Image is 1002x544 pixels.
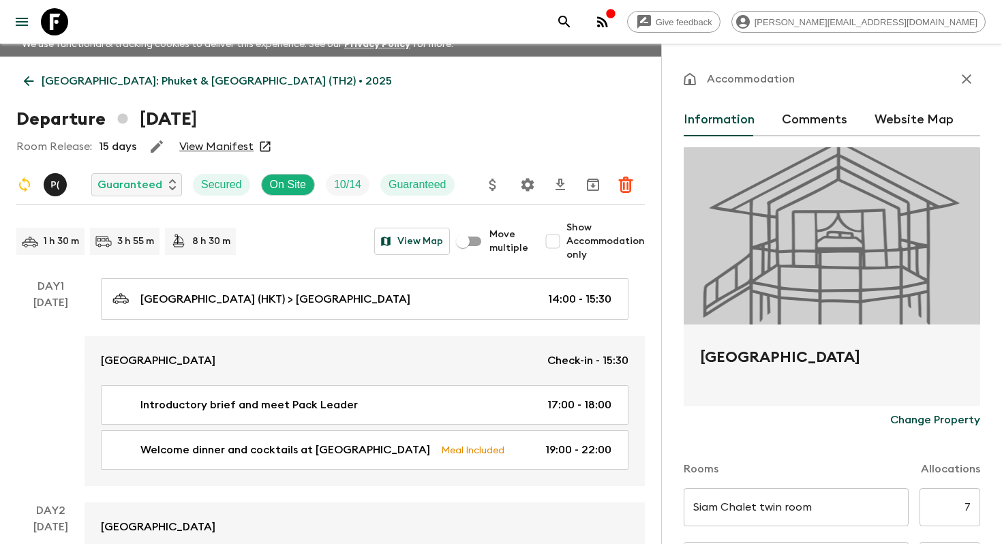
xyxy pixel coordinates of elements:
p: P ( [50,179,59,190]
span: [PERSON_NAME][EMAIL_ADDRESS][DOMAIN_NAME] [747,17,985,27]
a: Give feedback [627,11,720,33]
button: search adventures [551,8,578,35]
button: Delete [612,171,639,198]
p: [GEOGRAPHIC_DATA] [101,352,215,369]
p: Introductory brief and meet Pack Leader [140,397,358,413]
a: View Manifest [179,140,254,153]
a: Privacy Policy [344,40,410,49]
p: 10 / 14 [334,177,361,193]
button: Website Map [875,104,954,136]
p: 1 h 30 m [44,235,79,248]
button: Information [684,104,755,136]
p: 8 h 30 m [192,235,230,248]
a: Welcome dinner and cocktails at [GEOGRAPHIC_DATA]Meal Included19:00 - 22:00 [101,430,628,470]
div: Trip Fill [326,174,369,196]
p: Accommodation [707,71,795,87]
p: Guaranteed [389,177,446,193]
span: Move multiple [489,228,528,255]
button: Change Property [890,406,980,434]
p: 17:00 - 18:00 [547,397,611,413]
p: [GEOGRAPHIC_DATA] (HKT) > [GEOGRAPHIC_DATA] [140,291,410,307]
span: Give feedback [648,17,720,27]
input: eg. Tent on a jeep [684,488,909,526]
p: We use functional & tracking cookies to deliver this experience. See our for more. [16,32,459,57]
button: Download CSV [547,171,574,198]
a: [GEOGRAPHIC_DATA]: Phuket & [GEOGRAPHIC_DATA] (TH2) • 2025 [16,67,399,95]
button: Settings [514,171,541,198]
p: Change Property [890,412,980,428]
button: Comments [782,104,847,136]
button: View Map [374,228,450,255]
p: Rooms [684,461,718,477]
button: P( [44,173,70,196]
span: Show Accommodation only [566,221,645,262]
p: Welcome dinner and cocktails at [GEOGRAPHIC_DATA] [140,442,430,458]
p: 19:00 - 22:00 [545,442,611,458]
p: 15 days [99,138,136,155]
p: [GEOGRAPHIC_DATA] [101,519,215,535]
a: Introductory brief and meet Pack Leader17:00 - 18:00 [101,385,628,425]
p: [GEOGRAPHIC_DATA]: Phuket & [GEOGRAPHIC_DATA] (TH2) • 2025 [42,73,392,89]
p: Guaranteed [97,177,162,193]
div: [DATE] [33,294,68,486]
p: Secured [201,177,242,193]
h1: Departure [DATE] [16,106,197,133]
div: Photo of Khao Lak Laguna Resort [684,147,980,324]
button: menu [8,8,35,35]
a: [GEOGRAPHIC_DATA]Check-in - 15:30 [85,336,645,385]
p: On Site [270,177,306,193]
p: Day 2 [16,502,85,519]
p: 14:00 - 15:30 [548,291,611,307]
div: Secured [193,174,250,196]
p: Meal Included [441,442,504,457]
h2: [GEOGRAPHIC_DATA] [700,346,964,390]
p: Check-in - 15:30 [547,352,628,369]
svg: Sync Required - Changes detected [16,177,33,193]
p: Room Release: [16,138,92,155]
div: [PERSON_NAME][EMAIL_ADDRESS][DOMAIN_NAME] [731,11,986,33]
p: Day 1 [16,278,85,294]
p: Allocations [921,461,980,477]
span: Pooky (Thanaphan) Kerdyoo [44,177,70,188]
button: Update Price, Early Bird Discount and Costs [479,171,506,198]
p: 3 h 55 m [117,235,154,248]
div: On Site [261,174,315,196]
button: Archive (Completed, Cancelled or Unsynced Departures only) [579,171,607,198]
a: [GEOGRAPHIC_DATA] (HKT) > [GEOGRAPHIC_DATA]14:00 - 15:30 [101,278,628,320]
